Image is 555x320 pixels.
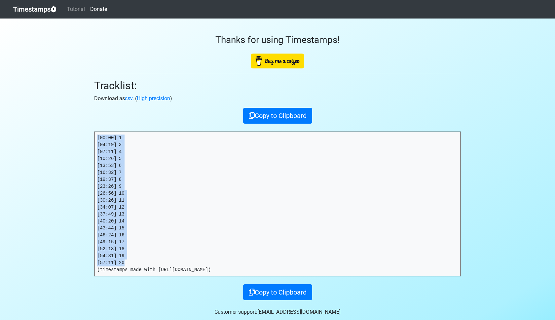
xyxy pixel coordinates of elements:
a: csv [125,95,132,101]
a: Tutorial [64,3,88,16]
a: Donate [88,3,110,16]
pre: [00:00] 1 [04:19] 3 [07:11] 4 [10:26] 5 [13:53] 6 [16:32] 7 [19:37] 8 [23:26] 9 [26:56] 10 [30:26... [94,132,461,276]
a: High precision [137,95,170,101]
img: Buy Me A Coffee [251,54,304,68]
a: Timestamps [13,3,56,16]
iframe: Drift Widget Chat Controller [522,287,547,312]
button: Copy to Clipboard [243,284,312,300]
h2: Tracklist: [94,79,461,92]
p: Download as . ( ) [94,95,461,102]
h3: Thanks for using Timestamps! [94,34,461,46]
button: Copy to Clipboard [243,108,312,124]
